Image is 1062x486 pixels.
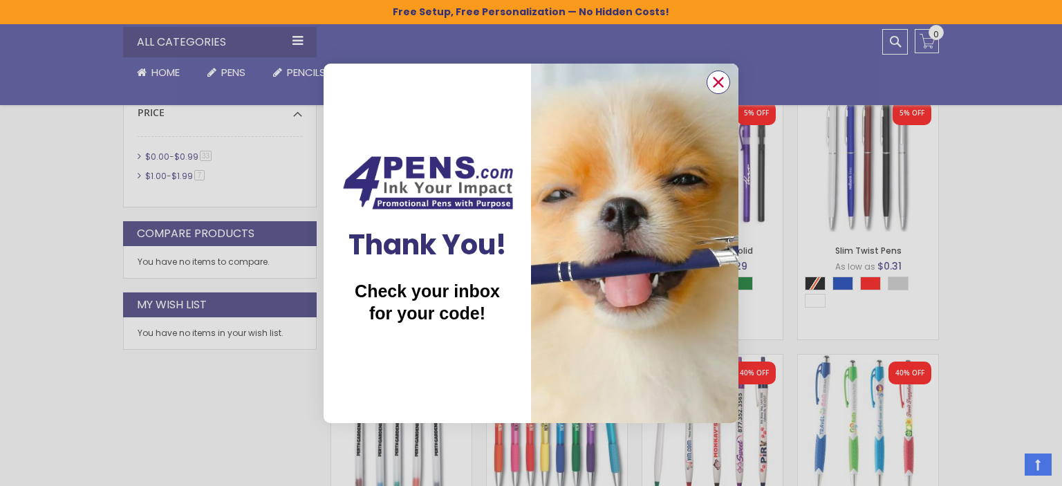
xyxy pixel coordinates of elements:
[531,64,738,423] img: b2d7038a-49cb-4a70-a7cc-c7b8314b33fd.jpeg
[337,152,517,214] img: Couch
[707,71,730,94] button: Close dialog
[355,281,500,323] span: Check your inbox for your code!
[348,225,507,264] span: Thank You!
